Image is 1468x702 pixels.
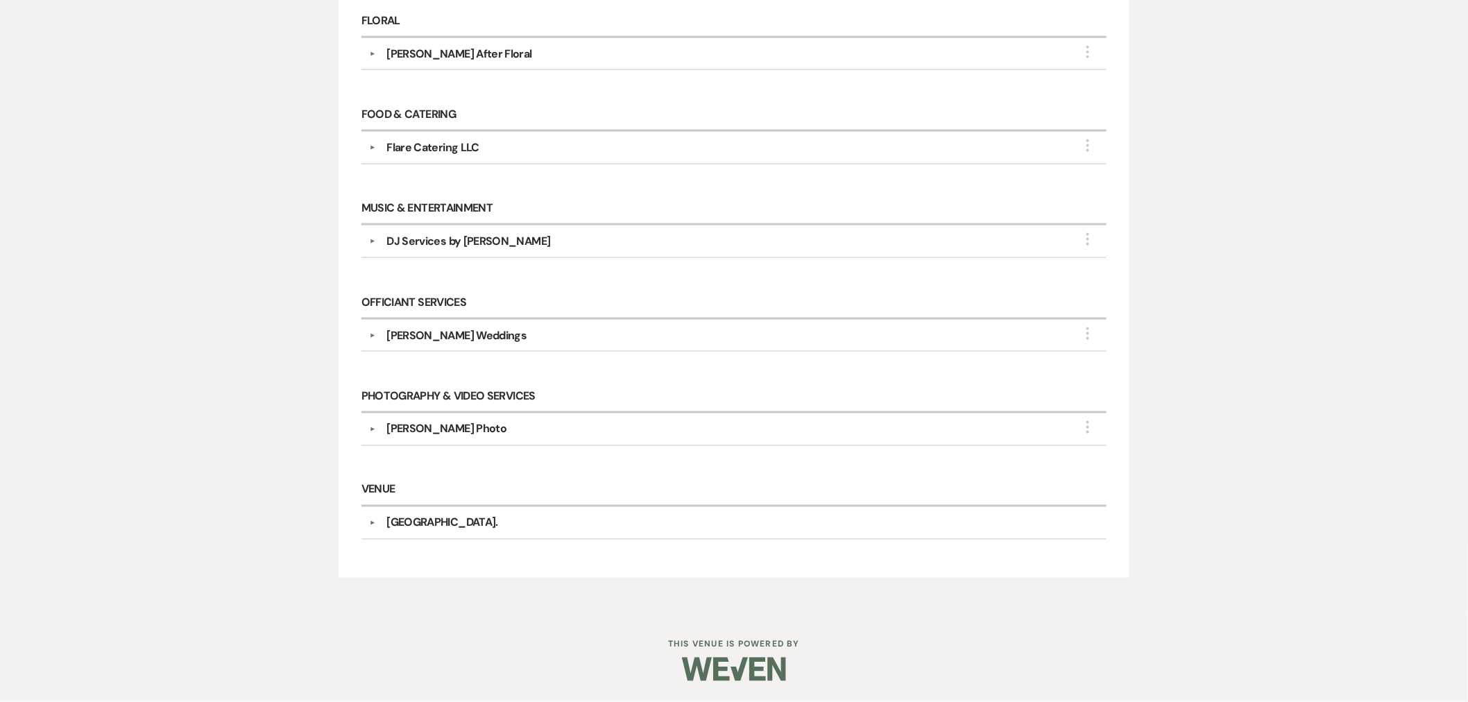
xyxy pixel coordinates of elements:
[361,475,1107,508] h6: Venue
[364,51,380,58] button: ▼
[364,332,380,339] button: ▼
[386,46,531,62] div: [PERSON_NAME] After Floral
[361,194,1107,226] h6: Music & Entertainment
[364,144,380,151] button: ▼
[361,99,1107,132] h6: Food & Catering
[386,139,479,156] div: Flare Catering LLC
[386,421,506,438] div: [PERSON_NAME] Photo
[361,381,1107,413] h6: Photography & Video Services
[361,6,1107,38] h6: Floral
[386,515,497,531] div: [GEOGRAPHIC_DATA].
[364,520,380,526] button: ▼
[364,238,380,245] button: ▼
[364,426,380,433] button: ▼
[361,287,1107,320] h6: Officiant Services
[386,233,550,250] div: DJ Services by [PERSON_NAME]
[682,645,786,694] img: Weven Logo
[386,327,527,344] div: [PERSON_NAME] Weddings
